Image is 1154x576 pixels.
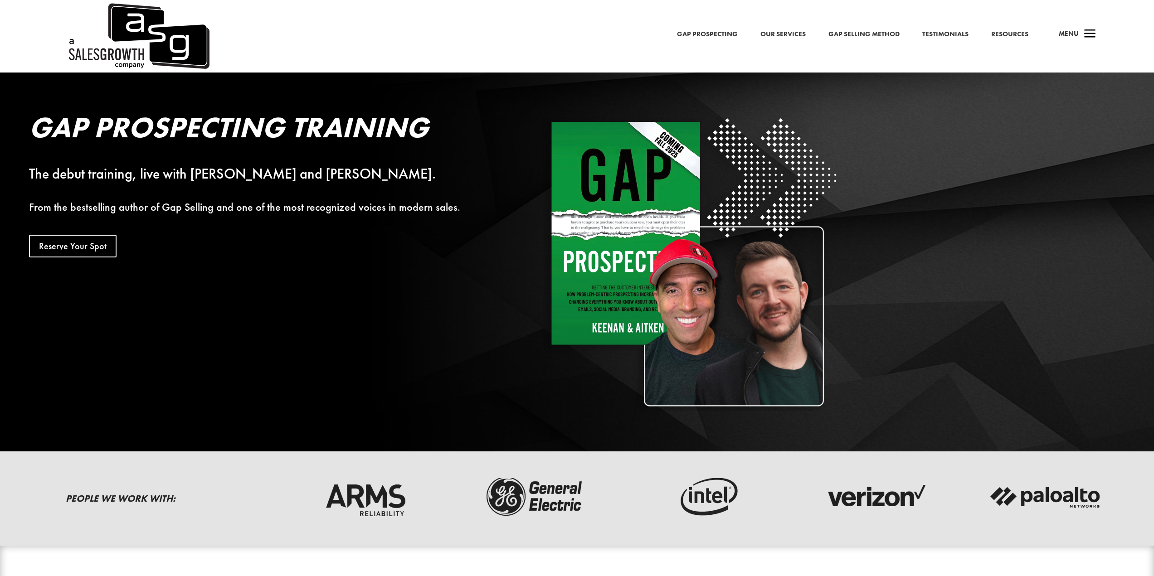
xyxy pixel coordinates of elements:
img: intel-logo-dark [649,474,762,519]
img: ge-logo-dark [479,474,592,519]
a: Gap Selling Method [828,29,900,40]
img: Square White - Shadow [543,113,842,411]
img: arms-reliability-logo-dark [309,474,422,519]
img: palato-networks-logo-dark [989,474,1102,519]
a: Testimonials [922,29,969,40]
span: Menu [1059,29,1079,38]
a: Gap Prospecting [677,29,738,40]
a: Resources [991,29,1028,40]
h2: Gap Prospecting Training [29,113,499,146]
span: a [1081,25,1099,44]
a: Our Services [760,29,806,40]
a: Reserve Your Spot [29,235,117,257]
img: verizon-logo-dark [819,474,932,519]
p: From the bestselling author of Gap Selling and one of the most recognized voices in modern sales. [29,202,499,213]
div: The debut training, live with [PERSON_NAME] and [PERSON_NAME]. [29,169,499,179]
